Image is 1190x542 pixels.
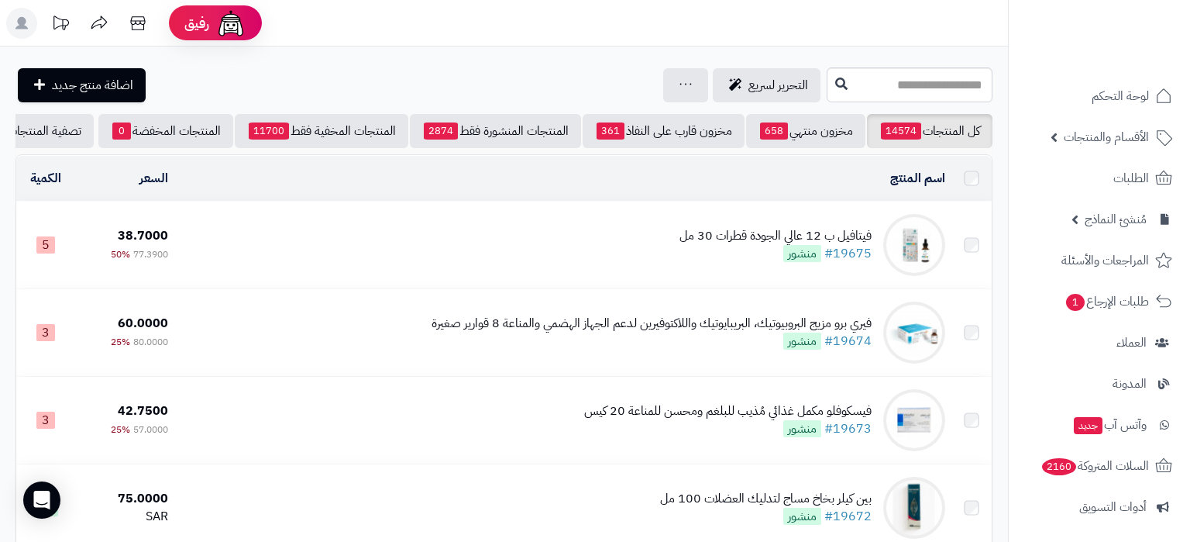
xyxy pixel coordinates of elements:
[81,508,168,526] div: SAR
[1018,78,1181,115] a: لوحة التحكم
[783,333,821,350] span: منشور
[1018,160,1181,197] a: الطلبات
[824,507,872,526] a: #19672
[118,314,168,333] span: 60.0000
[1113,167,1149,189] span: الطلبات
[760,123,788,140] span: 658
[133,247,168,261] span: 77.3900
[783,508,821,525] span: منشور
[597,123,624,140] span: 361
[52,76,133,95] span: اضافة منتج جديد
[98,114,233,148] a: المنتجات المخفضة0
[1018,365,1181,402] a: المدونة
[1092,85,1149,107] span: لوحة التحكم
[1041,458,1076,476] span: 2160
[111,423,130,437] span: 25%
[1061,250,1149,271] span: المراجعات والأسئلة
[111,247,130,261] span: 50%
[883,214,945,276] img: فيتافيل ب 12 عالي الجودة قطرات 30 مل
[41,8,80,43] a: تحديثات المنصة
[883,389,945,451] img: فيسكوفلو مكمل غذائي مُذيب للبلغم ومحسن للمناعة 20 كيس
[1113,373,1147,395] span: المدونة
[1072,414,1147,436] span: وآتس آب
[112,123,131,140] span: 0
[81,490,168,508] div: 75.0000
[235,114,408,148] a: المنتجات المخفية فقط11700
[18,68,146,102] a: اضافة منتج جديد
[1074,417,1102,434] span: جديد
[1040,455,1149,477] span: السلات المتروكة
[1064,126,1149,148] span: الأقسام والمنتجات
[30,169,61,188] a: الكمية
[36,236,55,254] span: 5
[111,335,130,349] span: 25%
[410,114,581,148] a: المنتجات المنشورة فقط2874
[1018,283,1181,320] a: طلبات الإرجاع1
[118,402,168,420] span: 42.7500
[890,169,945,188] a: اسم المنتج
[249,123,289,140] span: 11700
[1018,242,1181,279] a: المراجعات والأسئلة
[746,114,865,148] a: مخزون منتهي658
[824,419,872,438] a: #19673
[883,302,945,364] img: فيري برو مزيج البروبيوتيك، البريبايوتيك واللاكتوفيرين لدعم الجهاز الهضمي والمناعة 8 قوارير صغيرة
[748,76,808,95] span: التحرير لسريع
[660,490,872,508] div: بين كيلر بخاخ مساج لتدليك العضلات 100 مل
[1116,332,1147,354] span: العملاء
[184,14,209,33] span: رفيق
[867,114,992,148] a: كل المنتجات14574
[783,245,821,262] span: منشور
[679,227,872,245] div: فيتافيل ب 12 عالي الجودة قطرات 30 مل
[139,169,168,188] a: السعر
[133,423,168,437] span: 57.0000
[824,332,872,350] a: #19674
[215,8,246,39] img: ai-face.png
[584,402,872,420] div: فيسكوفلو مكمل غذائي مُذيب للبلغم ومحسن للمناعة 20 كيس
[7,122,81,140] span: تصفية المنتجات
[1085,35,1175,67] img: logo-2.png
[424,123,458,140] span: 2874
[881,123,921,140] span: 14574
[432,315,872,333] div: فيري برو مزيج البروبيوتيك، البريبايوتيك واللاكتوفيرين لدعم الجهاز الهضمي والمناعة 8 قوارير صغيرة
[133,335,168,349] span: 80.0000
[1064,291,1149,312] span: طلبات الإرجاع
[824,244,872,263] a: #19675
[1066,294,1085,312] span: 1
[1018,406,1181,444] a: وآتس آبجديد
[118,226,168,245] span: 38.7000
[883,477,945,539] img: بين كيلر بخاخ مساج لتدليك العضلات 100 مل
[1079,496,1147,518] span: أدوات التسويق
[36,412,55,429] span: 3
[713,68,820,102] a: التحرير لسريع
[1085,209,1147,230] span: مُنشئ النماذج
[1018,488,1181,526] a: أدوات التسويق
[1018,447,1181,485] a: السلات المتروكة2160
[783,420,821,437] span: منشور
[1018,324,1181,361] a: العملاء
[583,114,745,148] a: مخزون قارب على النفاذ361
[36,324,55,341] span: 3
[23,482,60,519] div: Open Intercom Messenger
